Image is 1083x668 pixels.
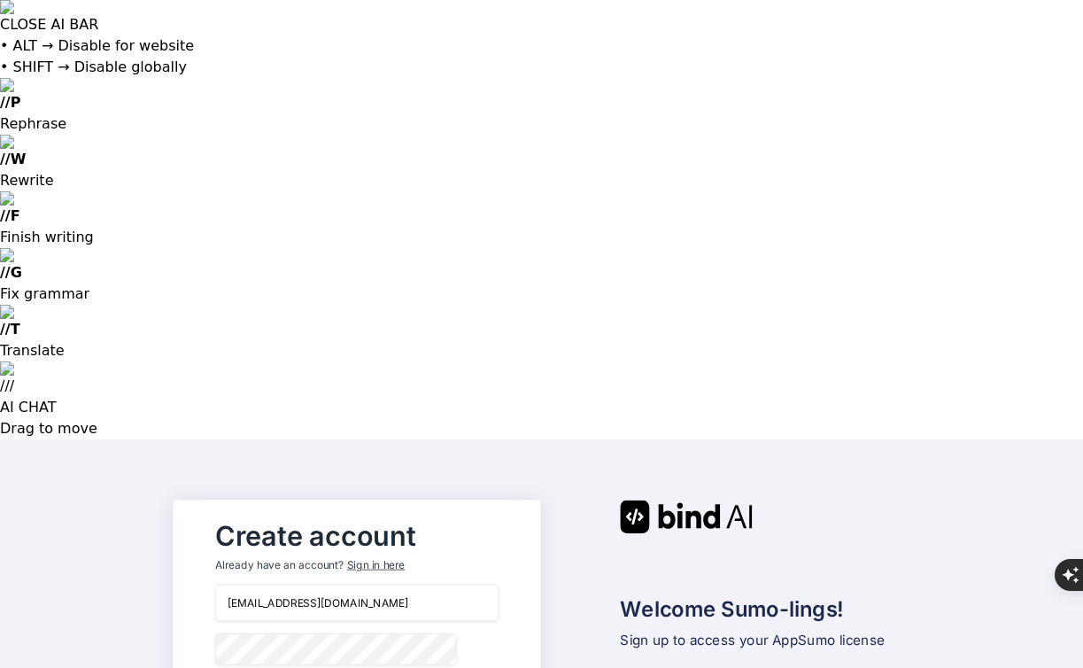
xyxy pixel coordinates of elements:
[621,594,910,625] h2: Welcome Sumo-lings!
[215,584,499,621] input: Email
[347,557,405,572] div: Sign in here
[215,557,499,572] p: Already have an account?
[621,500,754,532] img: Bind AI logo
[621,629,910,650] p: Sign up to access your AppSumo license
[215,524,499,548] h2: Create account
